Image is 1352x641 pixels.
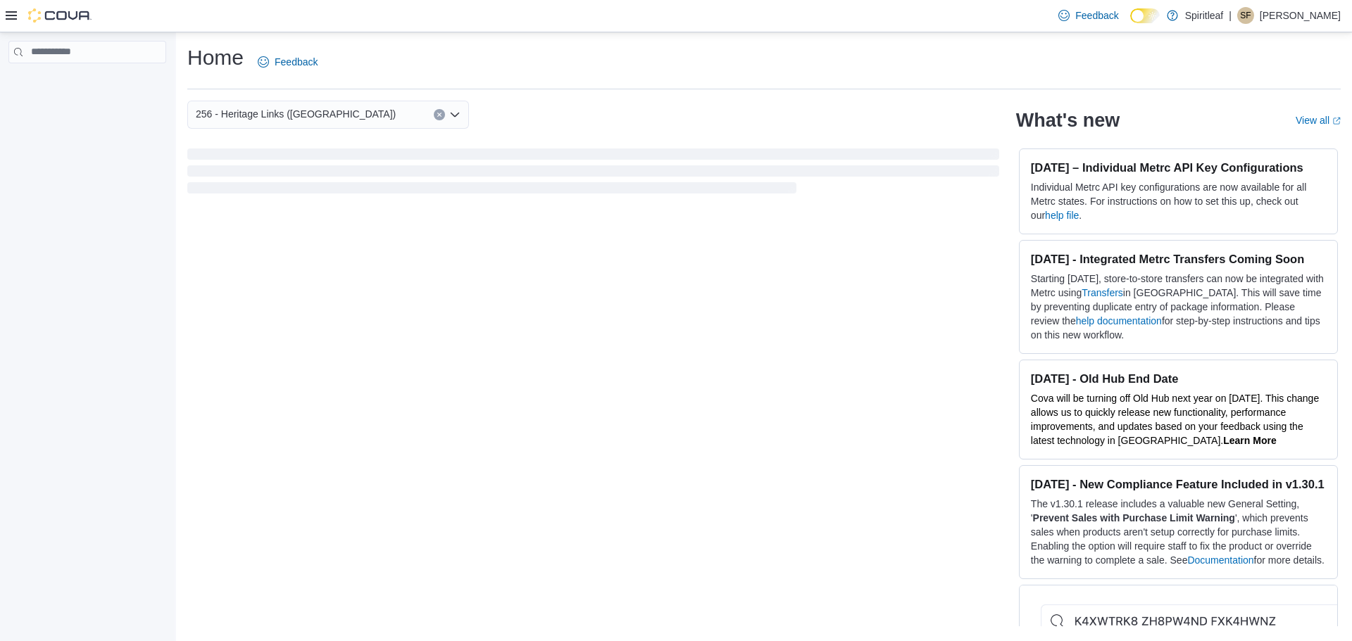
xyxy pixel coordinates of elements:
span: 256 - Heritage Links ([GEOGRAPHIC_DATA]) [196,106,396,122]
span: Dark Mode [1130,23,1131,24]
button: Open list of options [449,109,461,120]
a: View allExternal link [1296,115,1341,126]
span: Loading [187,151,999,196]
a: help documentation [1076,315,1162,326]
p: The v1.30.1 release includes a valuable new General Setting, ' ', which prevents sales when produ... [1031,497,1326,567]
span: SF [1240,7,1251,24]
h3: [DATE] – Individual Metrc API Key Configurations [1031,160,1326,174]
a: Learn More [1223,435,1276,446]
div: Sara F [1237,7,1254,24]
h1: Home [187,44,244,72]
input: Dark Mode [1130,8,1160,23]
a: Feedback [1053,1,1124,30]
h2: What's new [1016,109,1120,132]
span: Feedback [275,55,318,69]
svg: External link [1332,117,1341,125]
p: | [1229,7,1232,24]
a: Feedback [252,48,323,76]
p: [PERSON_NAME] [1260,7,1341,24]
h3: [DATE] - New Compliance Feature Included in v1.30.1 [1031,477,1326,491]
button: Clear input [434,109,445,120]
span: Feedback [1075,8,1118,23]
a: Transfers [1082,287,1123,298]
h3: [DATE] - Integrated Metrc Transfers Coming Soon [1031,252,1326,266]
a: Documentation [1187,554,1253,566]
span: Cova will be turning off Old Hub next year on [DATE]. This change allows us to quickly release ne... [1031,393,1319,446]
p: Starting [DATE], store-to-store transfers can now be integrated with Metrc using in [GEOGRAPHIC_D... [1031,272,1326,342]
p: Individual Metrc API key configurations are now available for all Metrc states. For instructions ... [1031,180,1326,222]
p: Spiritleaf [1185,7,1223,24]
img: Cova [28,8,92,23]
nav: Complex example [8,66,166,100]
a: help file [1045,210,1079,221]
strong: Prevent Sales with Purchase Limit Warning [1033,512,1235,523]
h3: [DATE] - Old Hub End Date [1031,372,1326,386]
